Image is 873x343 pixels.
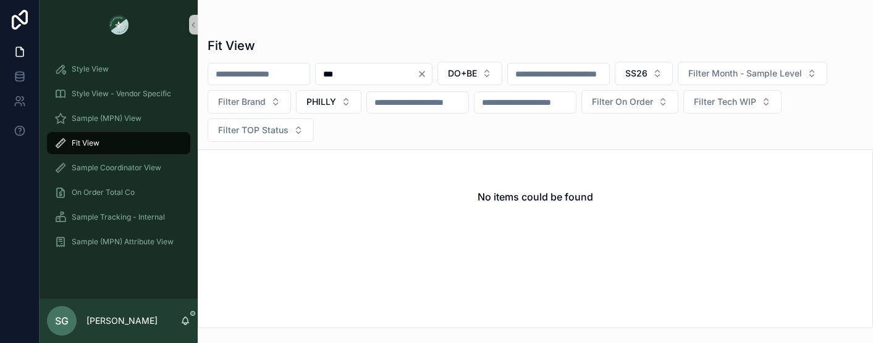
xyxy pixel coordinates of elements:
span: Style View [72,64,109,74]
a: Style View - Vendor Specific [47,83,190,105]
a: Sample Coordinator View [47,157,190,179]
button: Clear [417,69,432,79]
span: Filter Month - Sample Level [688,67,802,80]
span: Filter Tech WIP [694,96,756,108]
h2: No items could be found [478,189,593,204]
button: Select Button [208,90,291,114]
button: Select Button [683,90,782,114]
a: Fit View [47,132,190,154]
span: Filter Brand [218,96,266,108]
button: Select Button [581,90,678,114]
span: Sample (MPN) View [72,114,141,123]
a: On Order Total Co [47,181,190,204]
div: scrollable content [40,49,198,269]
button: Select Button [296,90,361,114]
span: DO+BE [448,67,477,80]
span: Sample (MPN) Attribute View [72,237,174,247]
span: PHILLY [306,96,336,108]
span: SS26 [625,67,647,80]
span: Filter On Order [592,96,653,108]
span: On Order Total Co [72,188,135,197]
a: Style View [47,58,190,80]
span: SG [55,313,69,328]
a: Sample (MPN) Attribute View [47,231,190,253]
p: [PERSON_NAME] [86,315,158,327]
span: Sample Tracking - Internal [72,212,165,222]
span: Fit View [72,138,99,148]
button: Select Button [208,118,314,142]
a: Sample Tracking - Internal [47,206,190,228]
button: Select Button [437,62,502,85]
a: Sample (MPN) View [47,107,190,130]
img: App logo [109,15,129,35]
span: Style View - Vendor Specific [72,89,171,99]
span: Filter TOP Status [218,124,289,136]
button: Select Button [678,62,827,85]
span: Sample Coordinator View [72,163,161,173]
h1: Fit View [208,37,255,54]
button: Select Button [615,62,673,85]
